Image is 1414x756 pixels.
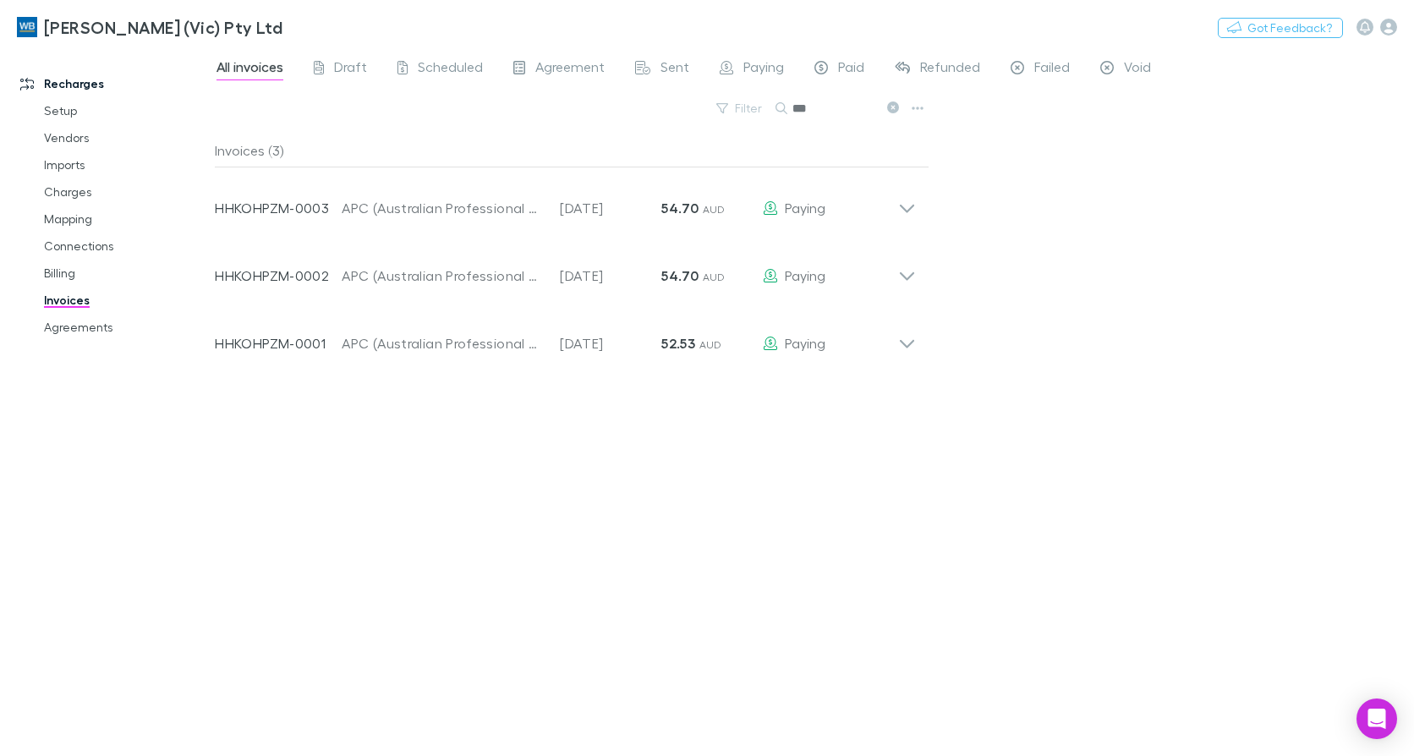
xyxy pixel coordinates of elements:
span: Paying [785,267,825,283]
h3: [PERSON_NAME] (Vic) Pty Ltd [44,17,282,37]
span: All invoices [216,58,283,80]
span: Paid [838,58,864,80]
a: Connections [27,233,224,260]
a: [PERSON_NAME] (Vic) Pty Ltd [7,7,293,47]
p: HHKOHPZM-0002 [215,266,342,286]
img: William Buck (Vic) Pty Ltd's Logo [17,17,37,37]
button: Filter [708,98,772,118]
a: Charges [27,178,224,205]
span: Paying [785,335,825,351]
span: Failed [1034,58,1070,80]
p: [DATE] [560,198,661,218]
div: APC (Australian Professional Contracting) Pty Ltd [342,333,543,353]
p: HHKOHPZM-0003 [215,198,342,218]
p: HHKOHPZM-0001 [215,333,342,353]
span: Paying [785,200,825,216]
div: APC (Australian Professional Contracting) Pty Ltd [342,198,543,218]
span: AUD [703,203,726,216]
a: Billing [27,260,224,287]
a: Agreements [27,314,224,341]
span: Agreement [535,58,605,80]
span: Void [1124,58,1151,80]
strong: 54.70 [661,267,699,284]
a: Recharges [3,70,224,97]
p: [DATE] [560,333,661,353]
div: HHKOHPZM-0002APC (Australian Professional Contracting) Pty Ltd[DATE]54.70 AUDPaying [201,235,929,303]
a: Mapping [27,205,224,233]
p: [DATE] [560,266,661,286]
a: Invoices [27,287,224,314]
div: Open Intercom Messenger [1356,698,1397,739]
div: HHKOHPZM-0001APC (Australian Professional Contracting) Pty Ltd[DATE]52.53 AUDPaying [201,303,929,370]
span: Paying [743,58,784,80]
div: HHKOHPZM-0003APC (Australian Professional Contracting) Pty Ltd[DATE]54.70 AUDPaying [201,167,929,235]
span: Draft [334,58,367,80]
div: APC (Australian Professional Contracting) Pty Ltd [342,266,543,286]
span: Sent [660,58,689,80]
a: Vendors [27,124,224,151]
a: Imports [27,151,224,178]
button: Got Feedback? [1218,18,1343,38]
span: Scheduled [418,58,483,80]
span: AUD [703,271,726,283]
strong: 54.70 [661,200,699,216]
span: Refunded [920,58,980,80]
a: Setup [27,97,224,124]
span: AUD [699,338,722,351]
strong: 52.53 [661,335,695,352]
